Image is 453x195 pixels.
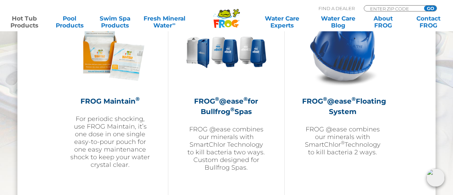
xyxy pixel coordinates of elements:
sup: ® [230,106,235,113]
a: AboutFROG [366,15,401,29]
sup: ∞ [172,21,175,26]
h2: FROG @ease for Bullfrog Spas [186,96,267,117]
sup: ® [244,96,248,102]
sup: ® [352,96,356,102]
a: Hot TubProducts [7,15,42,29]
img: Frog_Maintain_Hero-2-v2-300x300.png [70,8,151,89]
sup: ® [136,96,140,102]
sup: ® [215,96,219,102]
a: FROG®@ease®Floating SystemFROG @ease combines our minerals with SmartChlor®Technology to kill bac... [302,8,383,189]
a: FROG Maintain®For periodic shocking, use FROG Maintain, it’s one dose in one single easy-to-pour ... [70,8,151,189]
a: ContactFROG [411,15,446,29]
input: Zip Code Form [369,6,416,11]
a: Water CareBlog [321,15,356,29]
a: FROG®@ease®for Bullfrog®SpasFROG @ease combines our minerals with SmartChlor Technology to kill b... [186,8,267,189]
a: Swim SpaProducts [97,15,132,29]
sup: ® [323,96,327,102]
img: hot-tub-product-atease-system-300x300.png [302,8,383,89]
p: Find A Dealer [318,5,355,11]
img: bullfrog-product-hero-300x300.png [186,8,267,89]
input: GO [424,6,437,11]
sup: ® [341,140,345,145]
a: Water CareExperts [253,15,310,29]
h2: FROG Maintain [70,96,151,106]
a: Fresh MineralWater∞ [143,15,186,29]
a: PoolProducts [52,15,87,29]
p: FROG @ease combines our minerals with SmartChlor Technology to kill bacteria two ways. Custom des... [186,125,267,171]
p: For periodic shocking, use FROG Maintain, it’s one dose in one single easy-to-pour pouch for one ... [70,115,151,169]
p: FROG @ease combines our minerals with SmartChlor Technology to kill bacteria 2 ways. [302,125,383,156]
img: openIcon [427,169,445,187]
h2: FROG @ease Floating System [302,96,383,117]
